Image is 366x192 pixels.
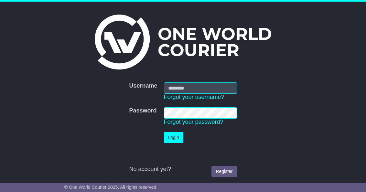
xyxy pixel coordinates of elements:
[129,166,237,173] div: No account yet?
[95,15,271,69] img: One World
[164,132,183,143] button: Login
[129,82,157,90] label: Username
[129,107,156,114] label: Password
[211,166,237,177] a: Register
[164,119,223,125] a: Forgot your password?
[64,185,158,190] span: © One World Courier 2025. All rights reserved.
[164,94,224,100] a: Forgot your username?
